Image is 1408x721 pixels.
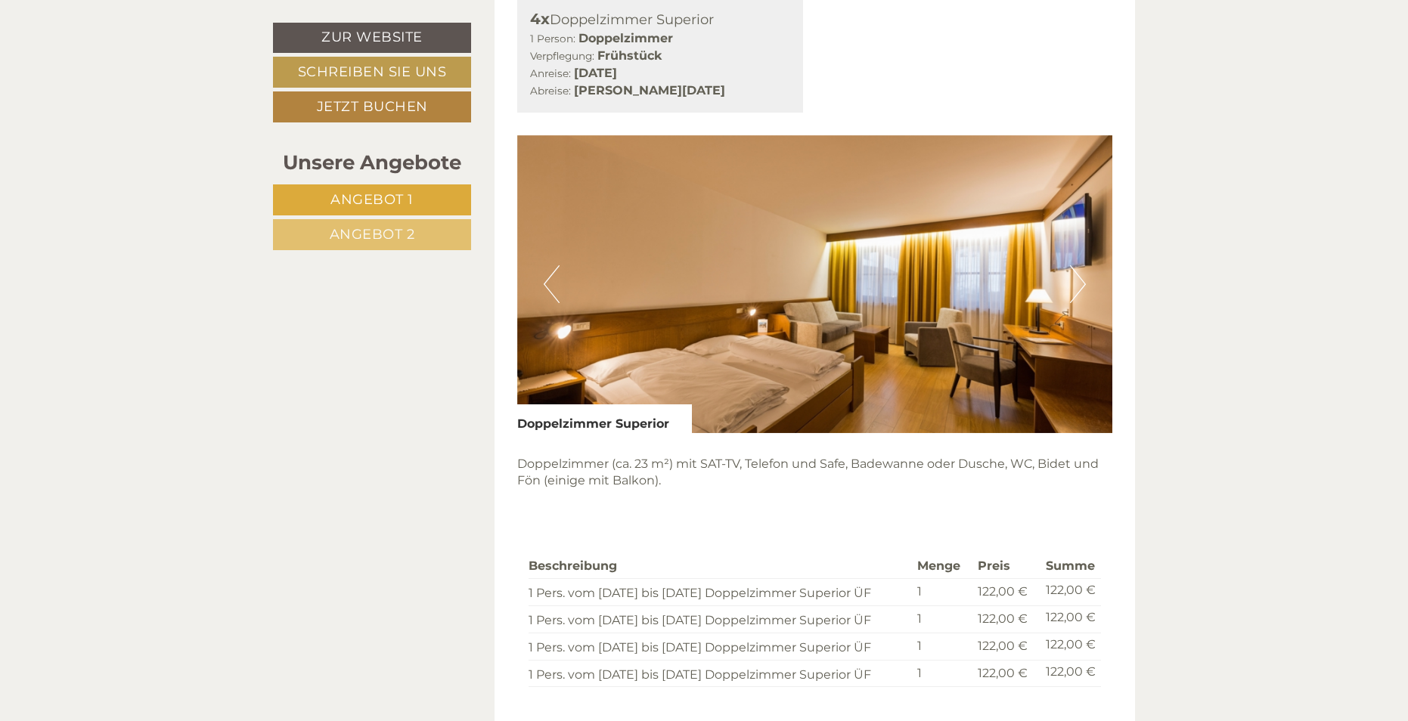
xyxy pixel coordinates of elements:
[517,404,692,433] div: Doppelzimmer Superior
[978,639,1028,653] span: 122,00 €
[529,555,911,578] th: Beschreibung
[544,265,560,303] button: Previous
[517,456,1113,490] p: Doppelzimmer (ca. 23 m²) mit SAT-TV, Telefon und Safe, Badewanne oder Dusche, WC, Bidet und Fön (...
[273,149,471,177] div: Unsere Angebote
[330,191,414,208] span: Angebot 1
[529,660,911,687] td: 1 Pers. vom [DATE] bis [DATE] Doppelzimmer Superior ÜF
[574,66,617,80] b: [DATE]
[486,394,596,425] button: Senden
[273,91,471,122] a: Jetzt buchen
[578,31,673,45] b: Doppelzimmer
[972,555,1040,578] th: Preis
[574,83,725,97] b: [PERSON_NAME][DATE]
[1040,605,1101,633] td: 122,00 €
[911,605,972,633] td: 1
[330,226,415,243] span: Angebot 2
[23,73,271,84] small: 08:48
[1070,265,1086,303] button: Next
[530,8,791,30] div: Doppelzimmer Superior
[1040,633,1101,660] td: 122,00 €
[273,23,471,53] a: Zur Website
[530,50,594,62] small: Verpflegung:
[530,32,575,45] small: 1 Person:
[978,584,1028,599] span: 122,00 €
[517,135,1113,433] img: image
[597,48,662,63] b: Frühstück
[978,666,1028,680] span: 122,00 €
[269,11,327,37] div: [DATE]
[1040,579,1101,606] td: 122,00 €
[1040,555,1101,578] th: Summe
[530,67,571,79] small: Anreise:
[530,10,550,28] b: 4x
[911,633,972,660] td: 1
[530,85,571,97] small: Abreise:
[529,579,911,606] td: 1 Pers. vom [DATE] bis [DATE] Doppelzimmer Superior ÜF
[11,41,279,87] div: Guten Tag, wie können wir Ihnen helfen?
[23,44,271,56] div: Hotel Mondschein
[911,555,972,578] th: Menge
[529,605,911,633] td: 1 Pers. vom [DATE] bis [DATE] Doppelzimmer Superior ÜF
[529,633,911,660] td: 1 Pers. vom [DATE] bis [DATE] Doppelzimmer Superior ÜF
[911,579,972,606] td: 1
[273,57,471,88] a: Schreiben Sie uns
[911,660,972,687] td: 1
[1040,660,1101,687] td: 122,00 €
[978,611,1028,626] span: 122,00 €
